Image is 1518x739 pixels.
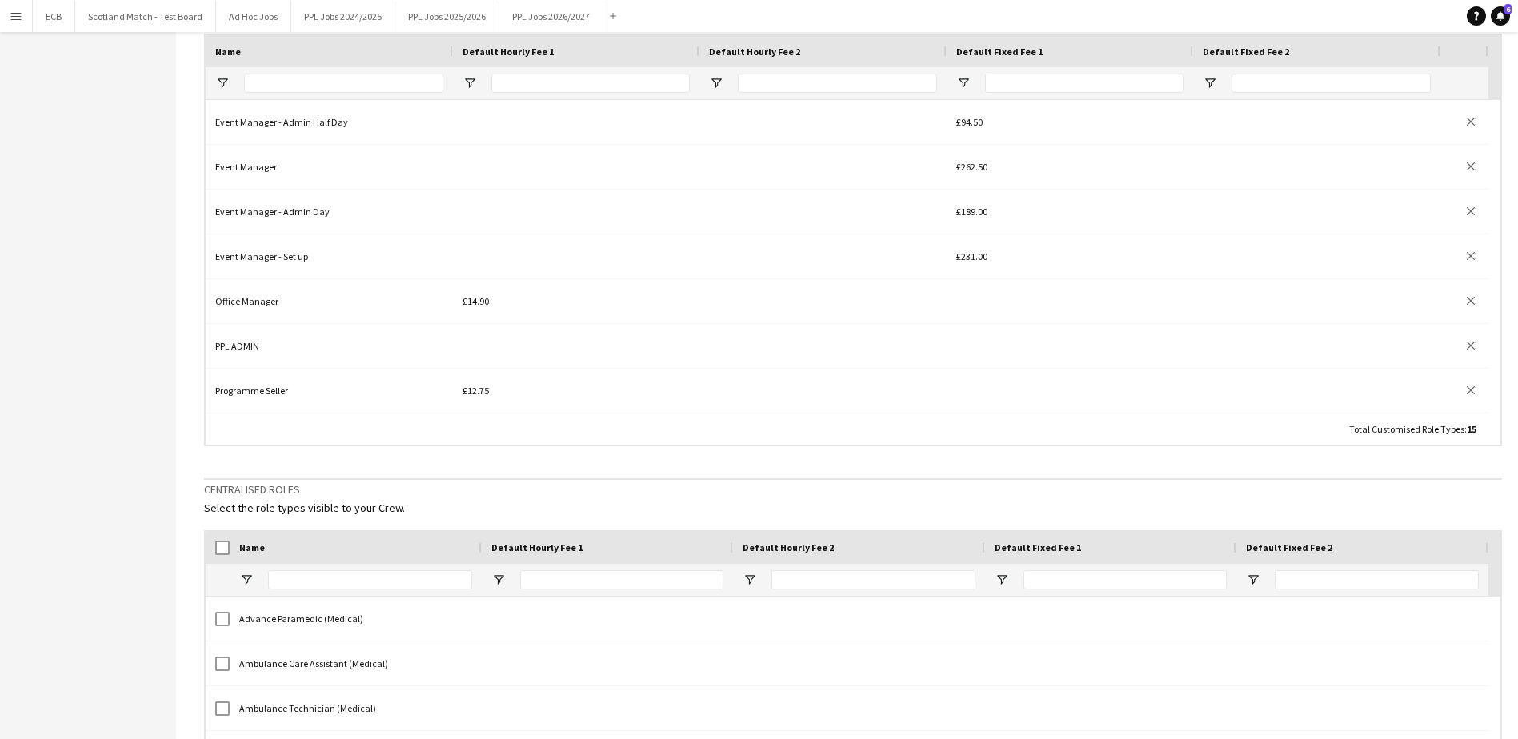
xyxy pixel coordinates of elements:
input: Default Fixed Fee 1 Filter Input [1023,570,1227,589]
button: Open Filter Menu [491,573,506,587]
div: £231.00 [947,234,1193,278]
span: Default Fixed Fee 2 [1246,541,1332,553]
input: Default Fixed Fee 2 Filter Input [1232,74,1431,93]
div: Programme Seller [206,369,453,413]
h3: Centralised roles [204,482,1502,497]
div: Event Manager - Admin Day [206,190,453,234]
a: 6 [1491,6,1510,26]
p: Select the role types visible to your Crew. [204,501,1502,515]
input: Default Hourly Fee 2 Filter Input [771,570,975,589]
span: Name [239,541,265,553]
div: Advance Paramedic (Medical) [230,597,482,641]
div: £14.90 [453,279,699,323]
span: Default Fixed Fee 1 [995,541,1081,553]
div: Ambulance Care Assistant (Medical) [230,641,482,685]
span: Default Fixed Fee 1 [956,46,1043,58]
input: Default Fixed Fee 1 Filter Input [985,74,1184,93]
button: Scotland Match - Test Board [75,1,216,32]
button: Open Filter Menu [463,76,477,90]
button: Open Filter Menu [956,76,971,90]
input: Default Hourly Fee 2 Filter Input [738,74,937,93]
div: Event Manager - Set up [206,234,453,278]
div: £12.75 [453,369,699,413]
button: PPL Jobs 2026/2027 [499,1,603,32]
input: Default Hourly Fee 1 Filter Input [491,74,690,93]
div: Event Manager [206,145,453,189]
div: PPL ADMIN [206,324,453,368]
span: 6 [1504,4,1512,14]
div: £94.50 [947,100,1193,144]
span: Default Hourly Fee 1 [463,46,554,58]
button: Open Filter Menu [215,76,230,90]
span: Default Hourly Fee 2 [709,46,800,58]
input: Default Fixed Fee 2 Filter Input [1275,570,1479,589]
span: Total Customised Role Types [1349,423,1464,435]
button: ECB [33,1,75,32]
div: Ambulance Technician (Medical) [230,686,482,730]
span: 15 [1467,423,1476,435]
button: Open Filter Menu [1203,76,1217,90]
div: Event Manager - Admin Half Day [206,100,453,144]
div: : [1349,413,1476,445]
div: Office Manager [206,279,453,323]
div: £262.50 [947,145,1193,189]
div: £189.00 [947,190,1193,234]
button: Open Filter Menu [1246,573,1260,587]
button: Open Filter Menu [995,573,1009,587]
button: Open Filter Menu [743,573,757,587]
button: Ad Hoc Jobs [216,1,291,32]
button: Open Filter Menu [709,76,723,90]
span: Name [215,46,241,58]
span: Default Fixed Fee 2 [1203,46,1289,58]
input: Default Hourly Fee 1 Filter Input [520,570,723,589]
button: PPL Jobs 2024/2025 [291,1,395,32]
span: Default Hourly Fee 2 [743,541,834,553]
input: Name Filter Input [244,74,443,93]
input: Name Filter Input [268,570,472,589]
button: Open Filter Menu [239,573,254,587]
button: PPL Jobs 2025/2026 [395,1,499,32]
span: Default Hourly Fee 1 [491,541,583,553]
